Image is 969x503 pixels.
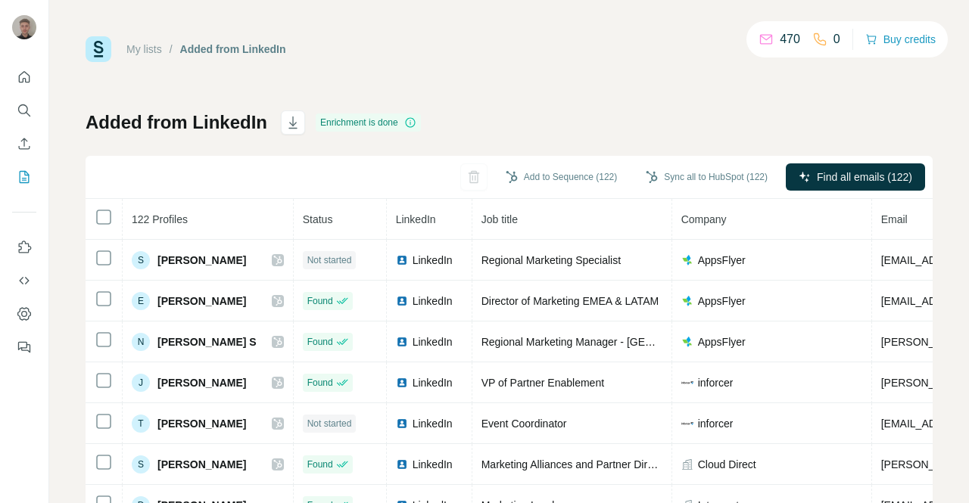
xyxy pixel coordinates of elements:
span: Event Coordinator [481,418,567,430]
span: LinkedIn [413,416,453,431]
p: 0 [833,30,840,48]
span: [PERSON_NAME] [157,457,246,472]
span: Found [307,335,333,349]
span: Marketing Alliances and Partner Director [481,458,671,470]
button: Dashboard [12,300,36,328]
span: Director of Marketing EMEA & LATAM [481,295,659,307]
img: LinkedIn logo [396,336,408,348]
span: [PERSON_NAME] [157,416,246,431]
div: Added from LinkedIn [180,42,286,57]
img: Surfe Logo [86,36,111,62]
button: Search [12,97,36,124]
div: Enrichment is done [316,113,421,132]
button: Quick start [12,64,36,91]
span: LinkedIn [413,375,453,390]
button: Find all emails (122) [786,163,925,191]
img: LinkedIn logo [396,254,408,266]
span: inforcer [698,416,734,431]
span: Not started [307,253,352,267]
a: My lists [126,43,162,55]
img: company-logo [681,295,693,307]
span: LinkedIn [413,293,453,309]
span: Regional Marketing Manager - [GEOGRAPHIC_DATA] & [GEOGRAPHIC_DATA] [481,336,861,348]
img: company-logo [681,254,693,266]
button: Add to Sequence (122) [495,166,628,188]
button: Buy credits [865,29,936,50]
span: Job title [481,213,518,225]
img: LinkedIn logo [396,377,408,389]
img: LinkedIn logo [396,295,408,307]
span: LinkedIn [413,253,453,268]
span: LinkedIn [413,457,453,472]
span: Find all emails (122) [817,169,912,185]
span: Found [307,294,333,308]
div: J [132,374,150,392]
span: AppsFlyer [698,293,746,309]
span: AppsFlyer [698,334,746,349]
div: E [132,292,150,310]
h1: Added from LinkedIn [86,110,267,135]
span: Cloud Direct [698,457,756,472]
div: T [132,415,150,433]
p: 470 [780,30,800,48]
img: company-logo [681,418,693,430]
span: Found [307,458,333,471]
button: Use Surfe on LinkedIn [12,234,36,261]
div: S [132,455,150,474]
button: Feedback [12,334,36,361]
span: LinkedIn [413,334,453,349]
span: inforcer [698,375,734,390]
button: Sync all to HubSpot (122) [635,166,778,188]
span: Found [307,376,333,390]
span: Status [303,213,333,225]
div: N [132,333,150,351]
span: Email [881,213,908,225]
span: VP of Partner Enablement [481,377,604,389]
span: Regional Marketing Specialist [481,254,621,266]
span: [PERSON_NAME] [157,293,246,309]
img: Avatar [12,15,36,39]
img: LinkedIn logo [396,418,408,430]
img: company-logo [681,377,693,389]
img: company-logo [681,336,693,348]
button: My lists [12,163,36,191]
span: Company [681,213,727,225]
span: [PERSON_NAME] [157,375,246,390]
button: Use Surfe API [12,267,36,294]
img: LinkedIn logo [396,458,408,470]
span: [PERSON_NAME] S [157,334,257,349]
li: / [170,42,173,57]
span: 122 Profiles [132,213,188,225]
span: Not started [307,417,352,430]
span: AppsFlyer [698,253,746,268]
button: Enrich CSV [12,130,36,157]
span: [PERSON_NAME] [157,253,246,268]
span: LinkedIn [396,213,436,225]
div: S [132,251,150,269]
